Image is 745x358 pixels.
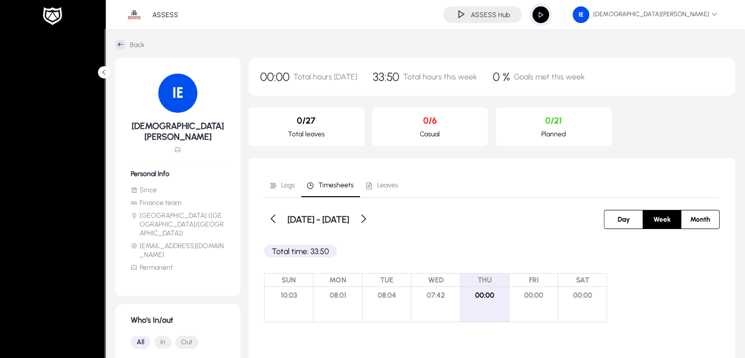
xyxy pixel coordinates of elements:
img: 104.png [573,6,589,23]
mat-button-toggle-group: Font Style [131,332,225,352]
span: Goals met this week [514,72,585,81]
span: THU [460,274,509,287]
p: ASSESS [152,11,178,19]
span: Total hours [DATE] [293,72,357,81]
p: Planned [504,130,604,138]
button: In [154,336,171,349]
h3: [DATE] - [DATE] [288,214,349,225]
a: Leaves [360,174,405,197]
p: 0/21 [504,115,604,126]
p: 0/6 [380,115,481,126]
img: 104.png [158,74,197,113]
span: Leaves [377,182,398,189]
h4: ASSESS Hub [471,11,510,19]
li: [EMAIL_ADDRESS][DOMAIN_NAME] [131,242,225,259]
span: 08:01 [313,287,362,304]
span: Day [612,210,636,229]
span: 00:00 [260,70,289,84]
li: Finance team [131,199,225,207]
span: 0 % [493,70,510,84]
span: 00:00 [558,287,606,304]
button: All [131,336,150,349]
li: Since [131,186,225,195]
button: Day [604,210,643,229]
img: white-logo.png [40,6,65,26]
a: Back [115,39,144,50]
span: 08:04 [362,287,411,304]
span: 07:42 [411,287,460,304]
span: 00:00 [460,287,509,304]
span: FRI [509,274,558,287]
button: Week [643,210,681,229]
p: Total leaves [256,130,357,138]
a: Timesheets [301,174,360,197]
h1: Who's In/out [131,315,225,325]
span: 00:00 [509,287,558,304]
button: [DEMOGRAPHIC_DATA][PERSON_NAME] [565,6,725,24]
span: MON [313,274,362,287]
h5: [DEMOGRAPHIC_DATA][PERSON_NAME] [131,121,225,142]
p: 0/27 [256,115,357,126]
p: Casual [380,130,481,138]
span: Week [648,210,676,229]
span: Month [684,210,716,229]
h6: Personal Info [131,170,225,178]
span: 10:03 [264,287,313,304]
span: Logs [281,182,295,189]
p: Total time: 33:50 [264,245,337,257]
button: Month [681,210,719,229]
span: Timesheets [318,182,354,189]
li: [GEOGRAPHIC_DATA] ([GEOGRAPHIC_DATA]/[GEOGRAPHIC_DATA]) [131,211,225,238]
span: 33:50 [373,70,399,84]
span: TUE [362,274,411,287]
a: Logs [264,174,301,197]
span: Total hours this week [403,72,477,81]
span: [DEMOGRAPHIC_DATA][PERSON_NAME] [573,6,718,23]
span: SAT [558,274,606,287]
button: Out [175,336,198,349]
li: Permanent [131,263,225,272]
span: SUN [264,274,313,287]
span: WED [411,274,460,287]
img: 1.png [125,5,144,24]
